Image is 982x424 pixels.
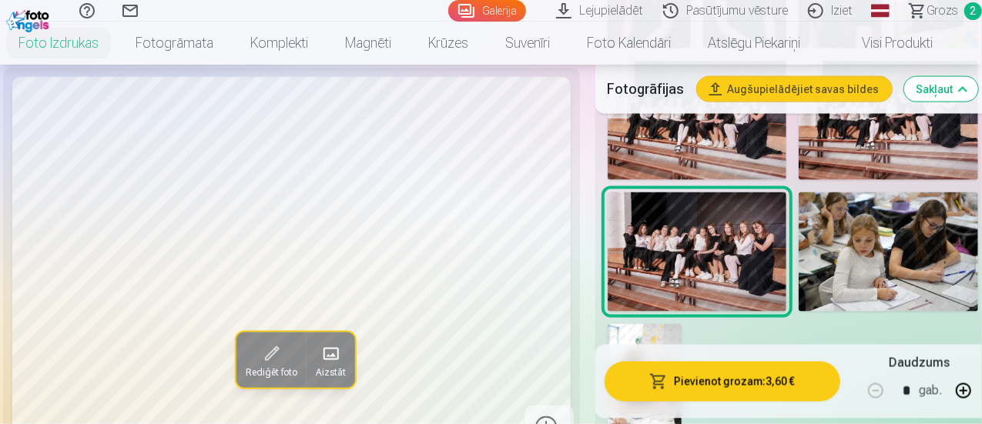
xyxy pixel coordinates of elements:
[6,6,53,32] img: /fa1
[568,22,689,65] a: Foto kalendāri
[919,372,942,409] div: gab.
[605,361,840,401] button: Pievienot grozam:3,60 €
[890,353,950,372] h5: Daudzums
[316,366,346,379] span: Aizstāt
[689,22,819,65] a: Atslēgu piekariņi
[964,2,982,20] span: 2
[307,332,355,388] button: Aizstāt
[117,22,232,65] a: Fotogrāmata
[327,22,410,65] a: Magnēti
[697,77,892,102] button: Augšupielādējiet savas bildes
[927,2,958,20] span: Grozs
[410,22,487,65] a: Krūzes
[232,22,327,65] a: Komplekti
[608,78,685,100] h5: Fotogrāfijas
[487,22,568,65] a: Suvenīri
[904,77,978,102] button: Sakļaut
[246,366,297,379] span: Rediģēt foto
[819,22,951,65] a: Visi produkti
[236,332,307,388] button: Rediģēt foto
